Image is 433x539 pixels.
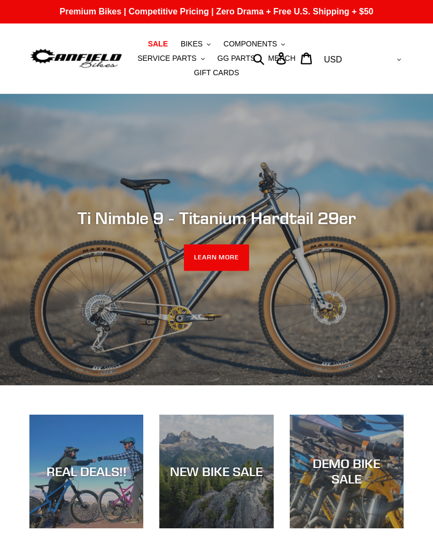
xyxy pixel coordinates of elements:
a: NEW BIKE SALE [159,415,273,528]
span: GIFT CARDS [194,68,239,77]
div: DEMO BIKE SALE [290,456,404,487]
a: SALE [143,37,173,51]
a: REAL DEALS!! [29,415,143,528]
span: SALE [148,39,168,49]
span: BIKES [181,39,203,49]
span: COMPONENTS [223,39,277,49]
span: SERVICE PARTS [137,54,196,63]
span: GG PARTS [218,54,256,63]
a: LEARN MORE [184,244,250,271]
a: DEMO BIKE SALE [290,415,404,528]
button: COMPONENTS [218,37,290,51]
img: Canfield Bikes [29,47,123,70]
div: NEW BIKE SALE [159,464,273,479]
div: REAL DEALS!! [29,464,143,479]
a: GIFT CARDS [189,66,245,80]
h2: Ti Nimble 9 - Titanium Hardtail 29er [29,208,404,228]
a: GG PARTS [212,51,261,66]
button: BIKES [175,37,216,51]
button: SERVICE PARTS [132,51,210,66]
